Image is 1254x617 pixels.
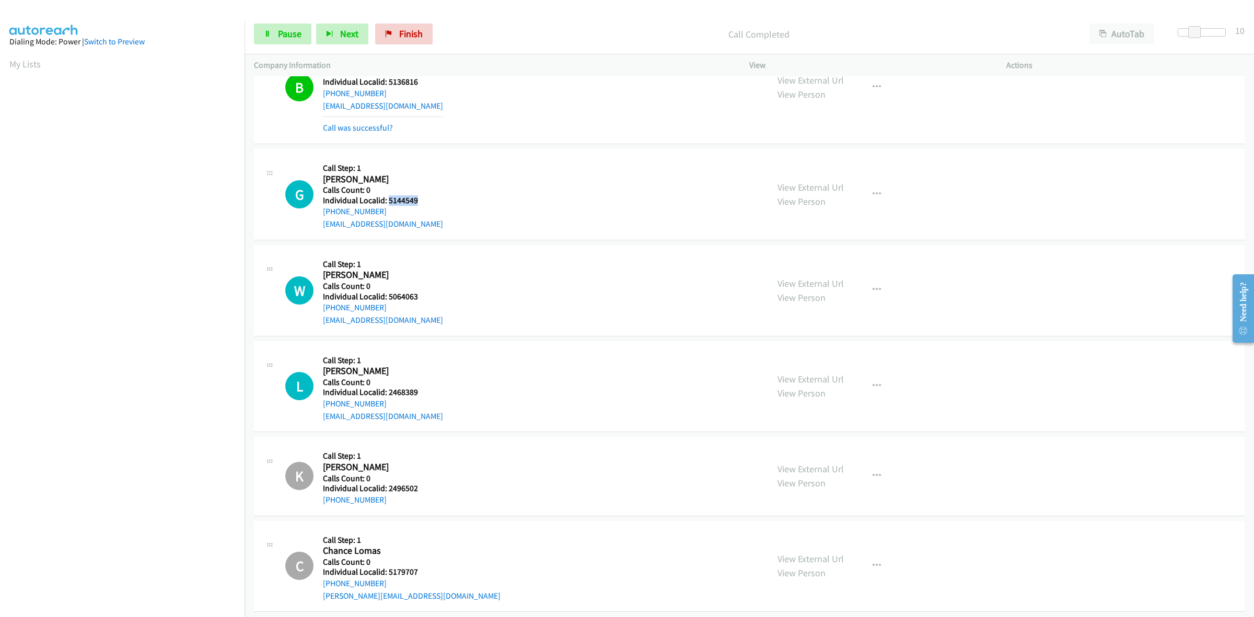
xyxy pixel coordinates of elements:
[777,387,826,399] a: View Person
[749,59,988,72] p: View
[323,411,443,421] a: [EMAIL_ADDRESS][DOMAIN_NAME]
[9,80,245,577] iframe: Dialpad
[323,315,443,325] a: [EMAIL_ADDRESS][DOMAIN_NAME]
[285,276,313,305] div: The call is yet to be attempted
[777,463,844,475] a: View External Url
[316,24,368,44] button: Next
[323,451,418,461] h5: Call Step: 1
[777,277,844,289] a: View External Url
[323,557,501,567] h5: Calls Count: 0
[278,28,301,40] span: Pause
[285,180,313,208] h1: G
[323,259,443,270] h5: Call Step: 1
[1235,24,1245,38] div: 10
[323,365,434,377] h2: [PERSON_NAME]
[323,195,443,206] h5: Individual Localid: 5144549
[447,27,1071,41] p: Call Completed
[323,123,393,133] a: Call was successful?
[1224,267,1254,350] iframe: Resource Center
[777,292,826,304] a: View Person
[285,372,313,400] div: The call is yet to be attempted
[323,567,501,577] h5: Individual Localid: 5179707
[84,37,145,46] a: Switch to Preview
[323,399,387,409] a: [PHONE_NUMBER]
[285,462,313,490] div: The call has been skipped
[323,377,443,388] h5: Calls Count: 0
[323,269,434,281] h2: [PERSON_NAME]
[254,24,311,44] a: Pause
[9,36,235,48] div: Dialing Mode: Power |
[323,173,434,185] h2: [PERSON_NAME]
[323,387,443,398] h5: Individual Localid: 2468389
[254,59,730,72] p: Company Information
[285,276,313,305] h1: W
[285,552,313,580] h1: C
[323,495,387,505] a: [PHONE_NUMBER]
[9,58,41,70] a: My Lists
[777,74,844,86] a: View External Url
[375,24,433,44] a: Finish
[1089,24,1154,44] button: AutoTab
[323,302,387,312] a: [PHONE_NUMBER]
[323,578,387,588] a: [PHONE_NUMBER]
[777,477,826,489] a: View Person
[1006,59,1245,72] p: Actions
[323,77,443,87] h5: Individual Localid: 5136816
[777,567,826,579] a: View Person
[323,591,501,601] a: [PERSON_NAME][EMAIL_ADDRESS][DOMAIN_NAME]
[340,28,358,40] span: Next
[323,535,501,545] h5: Call Step: 1
[777,373,844,385] a: View External Url
[777,181,844,193] a: View External Url
[323,185,443,195] h5: Calls Count: 0
[323,461,418,473] h2: [PERSON_NAME]
[777,88,826,100] a: View Person
[285,73,313,101] h1: B
[323,101,443,111] a: [EMAIL_ADDRESS][DOMAIN_NAME]
[323,88,387,98] a: [PHONE_NUMBER]
[323,355,443,366] h5: Call Step: 1
[323,292,443,302] h5: Individual Localid: 5064063
[399,28,423,40] span: Finish
[323,473,418,484] h5: Calls Count: 0
[285,552,313,580] div: The call has been skipped
[323,163,443,173] h5: Call Step: 1
[323,545,501,557] h2: Chance Lomas
[323,219,443,229] a: [EMAIL_ADDRESS][DOMAIN_NAME]
[323,206,387,216] a: [PHONE_NUMBER]
[777,195,826,207] a: View Person
[285,372,313,400] h1: L
[323,483,418,494] h5: Individual Localid: 2496502
[777,553,844,565] a: View External Url
[323,281,443,292] h5: Calls Count: 0
[285,462,313,490] h1: K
